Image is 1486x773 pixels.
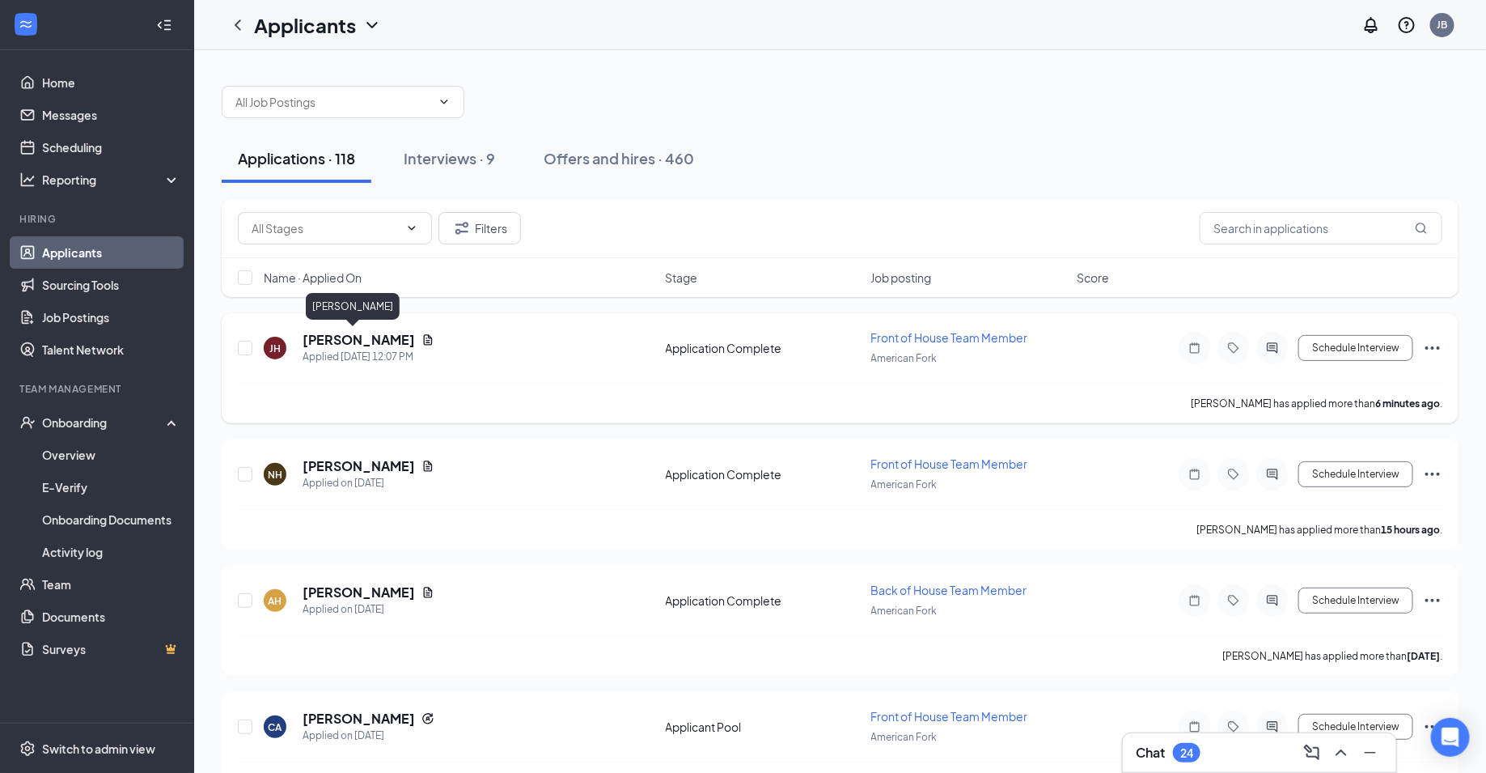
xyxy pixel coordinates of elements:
svg: Collapse [156,17,172,33]
svg: Analysis [19,172,36,188]
div: 24 [1180,746,1193,760]
span: Front of House Team Member [871,457,1028,471]
div: Reporting [42,172,181,188]
a: Onboarding Documents [42,503,180,536]
div: JB [1437,18,1448,32]
svg: ChevronUp [1331,743,1351,762]
h5: [PERSON_NAME] [303,331,415,349]
b: 15 hours ago [1381,524,1440,536]
svg: QuestionInfo [1397,15,1416,35]
a: SurveysCrown [42,633,180,665]
span: Back of House Team Member [871,583,1027,597]
svg: Tag [1224,468,1243,481]
h3: Chat [1136,744,1165,762]
button: ComposeMessage [1299,740,1325,766]
span: Stage [666,270,698,286]
a: Overview [42,439,180,471]
div: Applied on [DATE] [303,475,434,491]
span: American Fork [871,731,938,743]
div: CA [269,720,282,734]
svg: Tag [1224,720,1243,733]
svg: Note [1185,468,1204,481]
a: Activity log [42,536,180,568]
h5: [PERSON_NAME] [303,457,415,475]
div: Interviews · 9 [404,148,495,168]
a: Home [42,66,180,99]
span: Front of House Team Member [871,709,1028,724]
b: 6 minutes ago [1375,397,1440,410]
a: Scheduling [42,131,180,164]
svg: ActiveChat [1263,342,1282,355]
span: Name · Applied On [264,270,362,286]
svg: ComposeMessage [1302,743,1322,762]
div: Onboarding [42,414,167,431]
a: Documents [42,601,180,633]
div: Applied on [DATE] [303,728,434,744]
button: Schedule Interview [1298,335,1413,361]
span: Score [1077,270,1109,286]
svg: UserCheck [19,414,36,431]
div: Applicant Pool [666,719,862,735]
div: Application Complete [666,466,862,482]
a: Team [42,568,180,601]
svg: ActiveChat [1263,468,1282,481]
div: Applications · 118 [238,148,355,168]
svg: WorkstreamLogo [18,16,34,32]
svg: Note [1185,594,1204,607]
svg: Tag [1224,594,1243,607]
svg: Reapply [421,712,434,725]
div: Applied on [DATE] [303,601,434,618]
div: Switch to admin view [42,741,155,757]
button: Schedule Interview [1298,714,1413,740]
h5: [PERSON_NAME] [303,710,415,728]
svg: Ellipses [1423,591,1442,610]
button: Schedule Interview [1298,588,1413,614]
svg: Ellipses [1423,465,1442,484]
span: Job posting [871,270,932,286]
svg: MagnifyingGlass [1415,222,1428,235]
svg: Ellipses [1423,338,1442,358]
svg: Document [421,460,434,473]
svg: Tag [1224,342,1243,355]
a: Sourcing Tools [42,269,180,301]
svg: ChevronLeft [228,15,248,35]
svg: Note [1185,342,1204,355]
a: Job Postings [42,301,180,333]
input: All Job Postings [235,93,431,111]
div: [PERSON_NAME] [306,293,400,320]
svg: Minimize [1361,743,1380,762]
a: E-Verify [42,471,180,503]
svg: Note [1185,720,1204,733]
p: [PERSON_NAME] has applied more than . [1196,523,1442,537]
h5: [PERSON_NAME] [303,584,415,601]
div: Application Complete [666,340,862,356]
svg: Notifications [1361,15,1381,35]
svg: ChevronDown [438,96,451,108]
svg: Document [421,333,434,346]
div: AH [269,594,282,608]
div: Team Management [19,382,177,396]
svg: Document [421,586,434,599]
p: [PERSON_NAME] has applied more than . [1222,649,1442,663]
svg: Settings [19,741,36,757]
span: American Fork [871,352,938,364]
div: Applied [DATE] 12:07 PM [303,349,434,365]
b: [DATE] [1407,650,1440,662]
input: Search in applications [1200,212,1442,244]
div: JH [269,342,281,355]
a: Messages [42,99,180,131]
button: Schedule Interview [1298,461,1413,487]
button: Filter Filters [438,212,521,244]
span: American Fork [871,605,938,617]
div: Offers and hires · 460 [544,148,694,168]
div: Hiring [19,212,177,226]
button: ChevronUp [1328,740,1354,766]
svg: Ellipses [1423,717,1442,737]
a: Talent Network [42,333,180,366]
button: Minimize [1357,740,1383,766]
span: Front of House Team Member [871,330,1028,345]
svg: ActiveChat [1263,594,1282,607]
p: [PERSON_NAME] has applied more than . [1191,397,1442,410]
svg: ChevronDown [362,15,382,35]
